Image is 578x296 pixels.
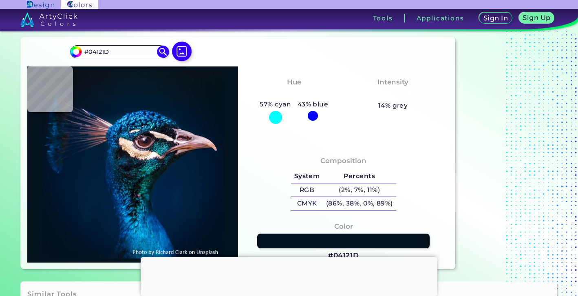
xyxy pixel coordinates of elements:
img: icon search [157,46,169,58]
h5: (86%, 38%, 0%, 89%) [323,197,396,210]
h5: Percents [323,170,396,183]
h3: Moderate [371,89,415,99]
h5: System [291,170,323,183]
h5: RGB [291,183,323,197]
h3: Applications [417,15,464,21]
h4: Color [334,221,353,232]
h4: Hue [287,76,301,88]
h5: CMYK [291,197,323,210]
h5: 57% cyan [257,99,294,110]
h4: Intensity [377,76,408,88]
h3: Cyan-Blue [271,89,317,99]
a: Sign Up [521,13,553,23]
img: img_pavlin.jpg [31,71,234,258]
img: logo_artyclick_colors_white.svg [20,12,78,27]
h4: Composition [320,155,366,167]
h3: #04121D [328,251,359,261]
h5: 43% blue [294,99,331,110]
h5: (2%, 7%, 11%) [323,183,396,197]
h5: Sign In [485,15,507,21]
h5: Sign Up [524,15,549,21]
iframe: Advertisement [141,257,437,294]
a: Sign In [481,13,511,23]
iframe: Advertisement [459,18,560,272]
h3: Tools [373,15,393,21]
img: icon picture [172,42,192,61]
input: type color.. [82,46,157,57]
h5: 14% grey [378,100,408,111]
img: ArtyClick Design logo [27,1,54,9]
